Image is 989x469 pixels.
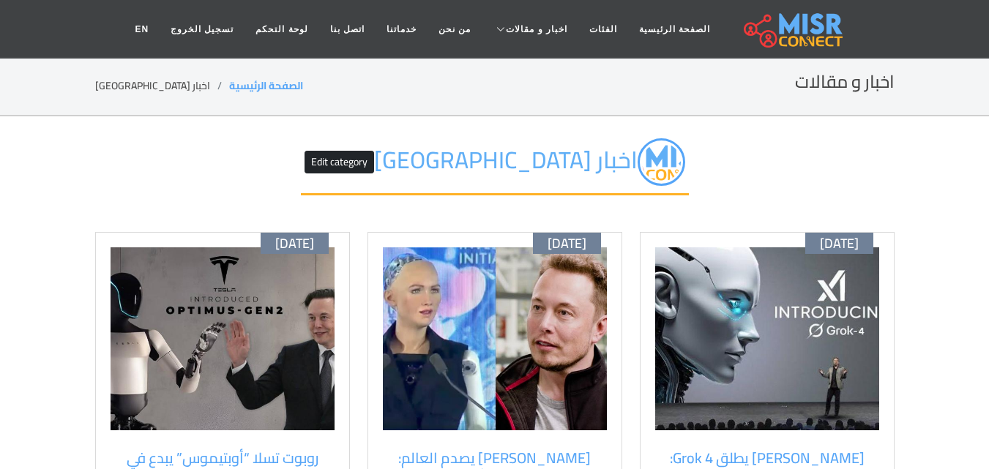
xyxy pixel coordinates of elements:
a: الصفحة الرئيسية [229,76,303,95]
span: [DATE] [820,236,859,252]
span: [DATE] [275,236,314,252]
img: روبوت Optimus من تسلا بتصميم بشري في فعالية We, Robot [383,247,607,430]
span: اخبار و مقالات [506,23,567,36]
a: اتصل بنا [319,15,376,43]
a: من نحن [428,15,482,43]
a: تسجيل الخروج [160,15,245,43]
a: خدماتنا [376,15,428,43]
img: إيلون ماسك يعرض نموذج Grok 4 خلال فعالية مباشرة لشركة xAI، مستعرضًا قدرات الذكاء الاصطناعي المستق... [655,247,879,430]
img: main.misr_connect [744,11,842,48]
span: [DATE] [548,236,586,252]
button: Edit category [305,151,374,173]
img: Jffy6wOTz3TJaCfdu8D1.png [638,138,685,186]
a: اخبار و مقالات [482,15,578,43]
li: اخبار [GEOGRAPHIC_DATA] [95,78,229,94]
img: روبوت تسلا أوبتيموس ينفذ حركات كونغ فو بجانب مدرب بشري [111,247,335,430]
h2: اخبار [GEOGRAPHIC_DATA] [301,138,689,195]
h2: اخبار و مقالات [795,72,895,93]
a: الصفحة الرئيسية [628,15,721,43]
a: الفئات [578,15,628,43]
a: لوحة التحكم [245,15,318,43]
a: EN [124,15,160,43]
